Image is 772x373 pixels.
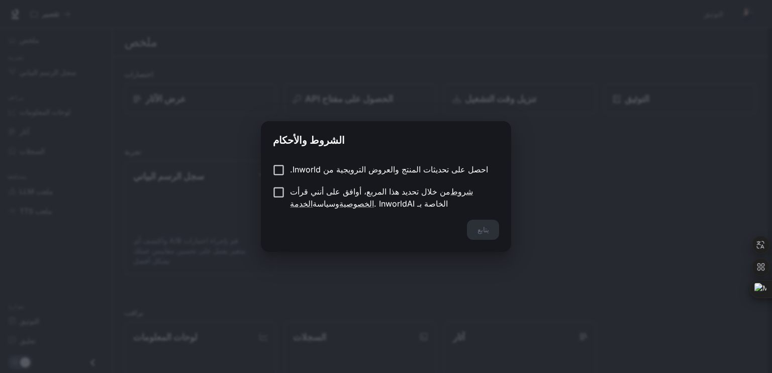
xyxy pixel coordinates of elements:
[313,199,339,209] font: وسياسة
[273,134,345,146] font: الشروط والأحكام
[290,164,488,174] font: احصل على تحديثات المنتج والعروض الترويجية من Inworld.
[339,199,374,209] a: الخصوصية
[374,199,448,209] font: الخاصة بـ InworldAI .
[290,187,450,197] font: من خلال تحديد هذا المربع، أوافق على أنني قرأت
[290,187,473,209] a: شروط الخدمة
